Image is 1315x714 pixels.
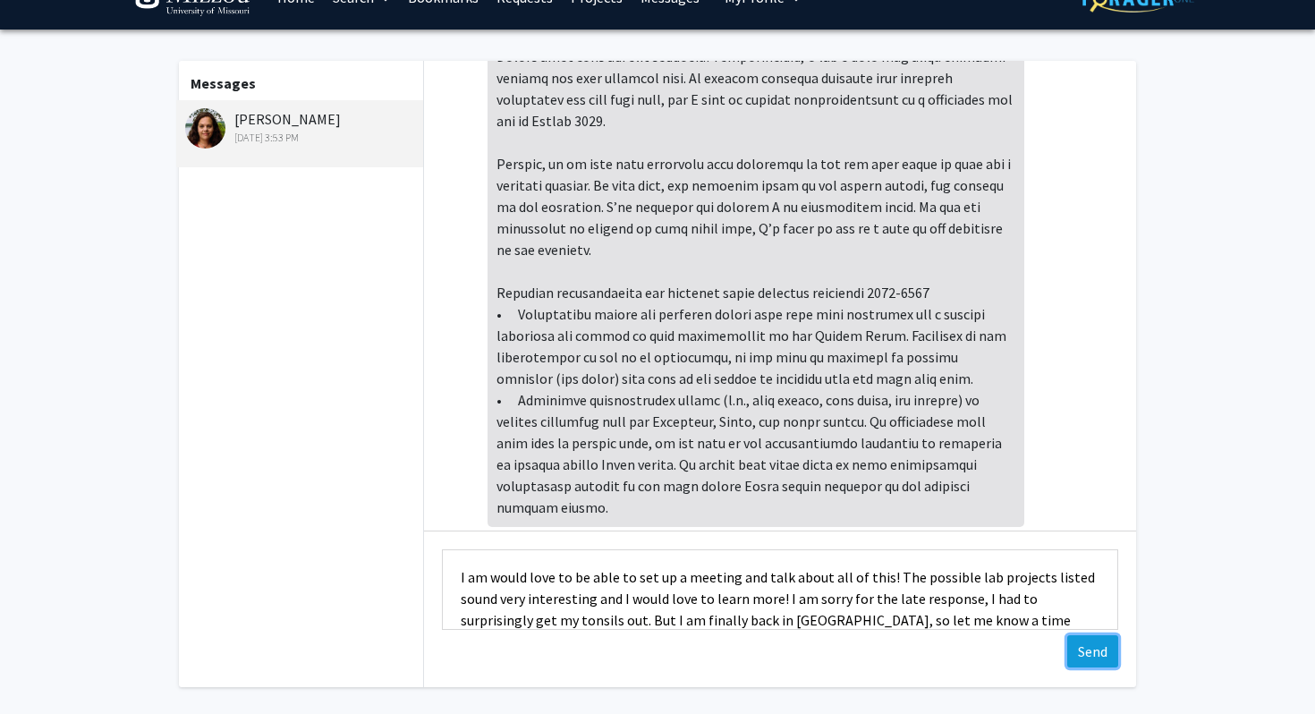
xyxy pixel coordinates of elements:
div: [PERSON_NAME] [185,108,419,146]
img: Allison Pease [185,108,225,149]
iframe: Chat [13,633,76,701]
b: Messages [191,74,256,92]
div: [DATE] 3:53 PM [185,130,419,146]
textarea: Message [442,549,1118,630]
button: Send [1067,635,1118,667]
